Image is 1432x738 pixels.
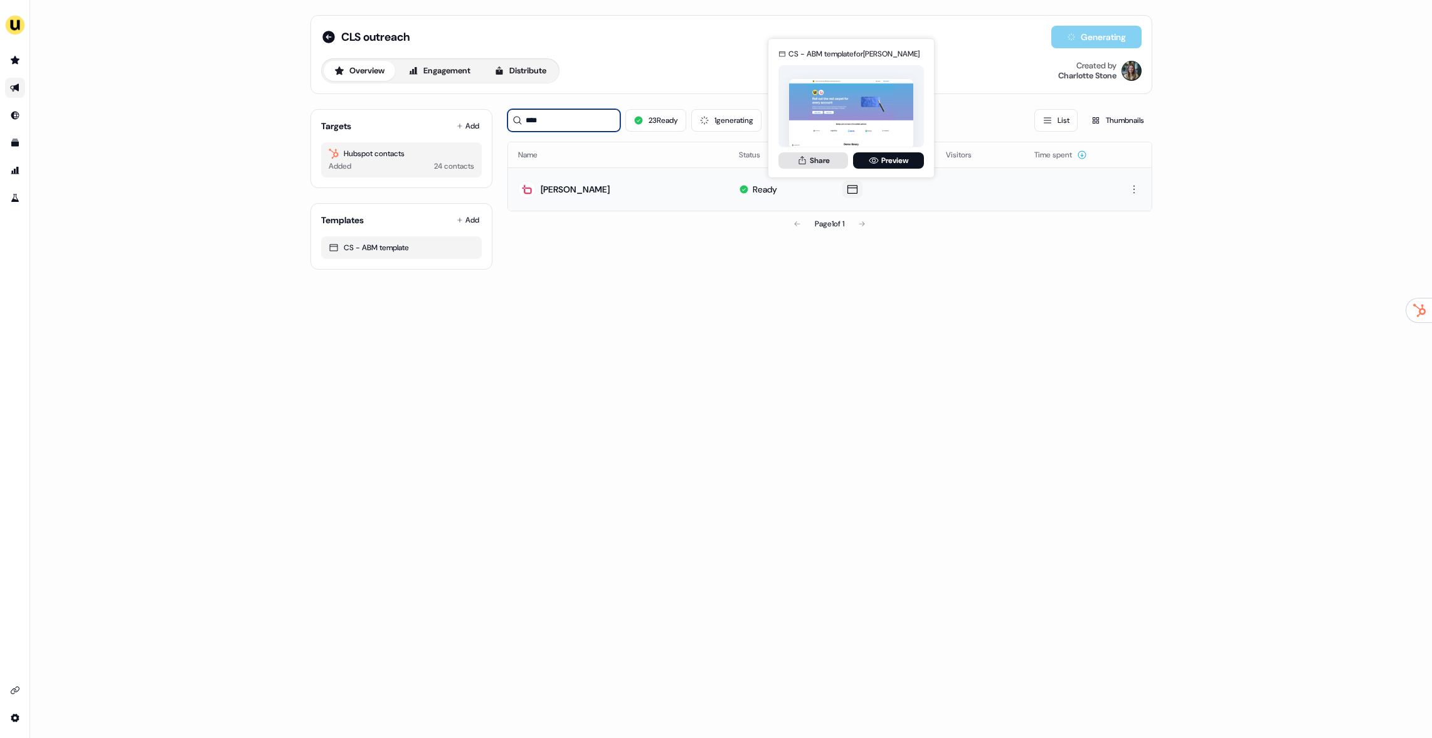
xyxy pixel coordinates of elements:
button: Engagement [398,61,481,81]
div: Templates [321,214,364,226]
div: CS - ABM template [329,241,474,254]
div: Ready [753,183,777,196]
button: List [1034,109,1078,132]
a: Go to Inbound [5,105,25,125]
div: Created by [1076,61,1116,71]
a: Go to integrations [5,680,25,700]
a: Preview [853,152,924,169]
button: Name [518,144,553,166]
a: Go to attribution [5,161,25,181]
div: 24 contacts [434,160,474,172]
div: CS - ABM template for [PERSON_NAME] [788,48,920,60]
a: Go to prospects [5,50,25,70]
div: Page 1 of 1 [815,218,844,230]
div: [PERSON_NAME] [541,183,610,196]
button: Time spent [1034,144,1087,166]
div: Added [329,160,351,172]
button: 1generating [691,109,761,132]
div: Hubspot contacts [329,147,474,160]
button: Status [739,144,775,166]
a: Go to outbound experience [5,78,25,98]
button: Add [454,117,482,135]
button: Add [454,211,482,229]
button: Thumbnails [1083,109,1152,132]
a: Go to experiments [5,188,25,208]
button: Distribute [484,61,557,81]
div: Targets [321,120,351,132]
button: Visitors [946,144,987,166]
button: 23Ready [625,109,686,132]
img: asset preview [789,79,913,149]
a: Go to templates [5,133,25,153]
a: Go to integrations [5,708,25,728]
img: Charlotte [1122,61,1142,81]
span: CLS outreach [341,29,410,45]
button: Share [778,152,848,169]
div: Charlotte Stone [1058,71,1116,81]
button: Overview [324,61,395,81]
